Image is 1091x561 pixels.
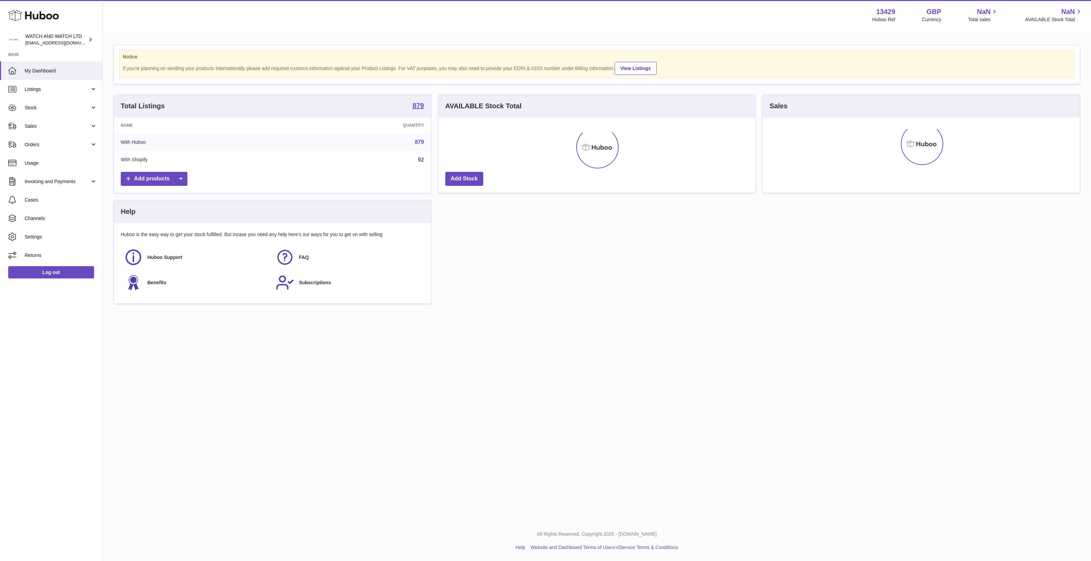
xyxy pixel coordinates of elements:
span: Listings [25,86,90,93]
a: 879 [412,102,424,110]
span: Orders [25,141,90,148]
a: Subscriptions [276,273,420,292]
a: Add Stock [445,172,483,186]
span: NaN [977,7,990,16]
th: Name [114,118,285,133]
span: Huboo Support [147,254,182,261]
th: Quantity [285,118,431,133]
span: Channels [25,215,97,222]
span: Sales [25,123,90,129]
td: With Shopify [114,151,285,169]
a: Service Terms & Conditions [619,545,678,550]
span: Cases [25,197,97,203]
span: Subscriptions [299,279,331,286]
span: Invoicing and Payments [25,178,90,185]
a: NaN Total sales [968,7,998,23]
a: 92 [418,157,424,163]
td: With Huboo [114,133,285,151]
div: If you're planning on sending your products internationally please add required customs informati... [123,61,1071,75]
a: Benefits [124,273,269,292]
li: and [528,544,678,551]
img: internalAdmin-13429@internal.huboo.com [8,35,18,45]
span: Returns [25,252,97,259]
a: Help [516,545,526,550]
a: FAQ [276,248,420,266]
a: Website and Dashboard Terms of Use [530,545,611,550]
span: Settings [25,234,97,240]
strong: GBP [926,7,941,16]
strong: Notice [123,54,1071,60]
h3: Help [121,207,135,216]
span: [EMAIL_ADDRESS][DOMAIN_NAME] [25,40,101,45]
a: View Listings [615,62,657,75]
h3: Total Listings [121,101,165,111]
strong: 13429 [876,7,895,16]
span: Usage [25,160,97,166]
a: Log out [8,266,94,278]
span: My Dashboard [25,68,97,74]
span: NaN [1061,7,1075,16]
a: 879 [415,139,424,145]
p: All Rights Reserved. Copyright 2025 - [DOMAIN_NAME] [108,531,1086,537]
span: Benefits [147,279,166,286]
strong: 879 [412,102,424,109]
div: WATCH AND WATCH LTD [25,33,87,46]
span: Total sales [968,16,998,23]
div: Currency [922,16,942,23]
span: AVAILABLE Stock Total [1025,16,1083,23]
p: Huboo is the easy way to get your stock fulfilled. But incase you need any help here's our ways f... [121,231,424,238]
a: NaN AVAILABLE Stock Total [1025,7,1083,23]
h3: AVAILABLE Stock Total [445,101,522,111]
span: Stock [25,105,90,111]
a: Huboo Support [124,248,269,266]
h3: Sales [770,101,787,111]
span: FAQ [299,254,309,261]
div: Huboo Ref [872,16,895,23]
a: Add products [121,172,187,186]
